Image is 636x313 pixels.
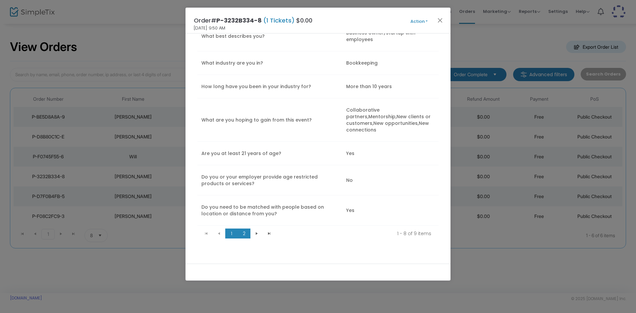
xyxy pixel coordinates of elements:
span: P-3232B334-8 [216,16,262,25]
td: What best describes you? [197,21,342,51]
td: Yes [342,142,439,165]
td: More than 10 years [342,75,439,98]
td: What are you hoping to gain from this event? [197,98,342,142]
td: Collaborative partners,Mentorship,New clients or customers,New opportunities,New connections [342,98,439,142]
span: Go to the next page [254,231,259,236]
span: Page 2 [238,229,250,238]
td: How long have you been in your industry for? [197,75,342,98]
button: Close [436,16,445,25]
span: [DATE] 9:50 AM [194,25,225,31]
span: Go to the last page [263,229,276,238]
span: (1 Tickets) [262,16,296,25]
td: Yes [342,195,439,226]
td: Bookkeeping [342,51,439,75]
td: Business owner/startup with employees [342,21,439,51]
h4: Order# $0.00 [194,16,312,25]
span: Go to the last page [267,231,272,236]
td: Do you or your employer provide age restricted products or services? [197,165,342,195]
kendo-pager-info: 1 - 8 of 9 items [280,230,432,237]
span: Page 1 [225,229,238,238]
td: What industry are you in? [197,51,342,75]
td: No [342,165,439,195]
td: Do you need to be matched with people based on location or distance from you? [197,195,342,226]
span: Go to the next page [250,229,263,238]
button: Action [399,18,439,25]
td: Are you at least 21 years of age? [197,142,342,165]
